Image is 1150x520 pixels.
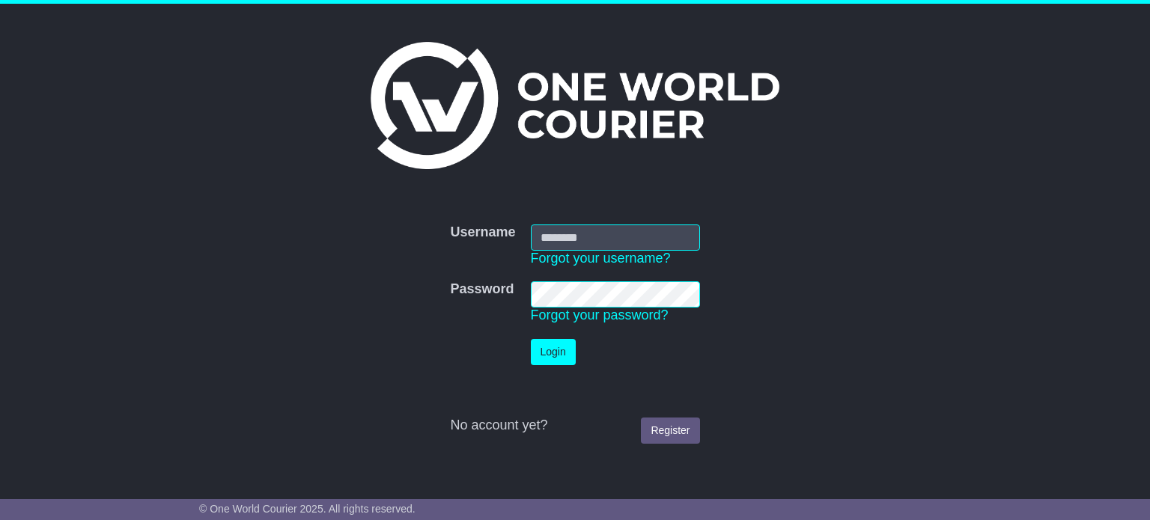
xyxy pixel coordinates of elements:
[450,281,514,298] label: Password
[531,308,669,322] a: Forgot your password?
[371,42,779,169] img: One World
[531,339,576,365] button: Login
[641,417,699,444] a: Register
[450,224,515,241] label: Username
[531,251,671,266] a: Forgot your username?
[450,417,699,434] div: No account yet?
[199,503,416,515] span: © One World Courier 2025. All rights reserved.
